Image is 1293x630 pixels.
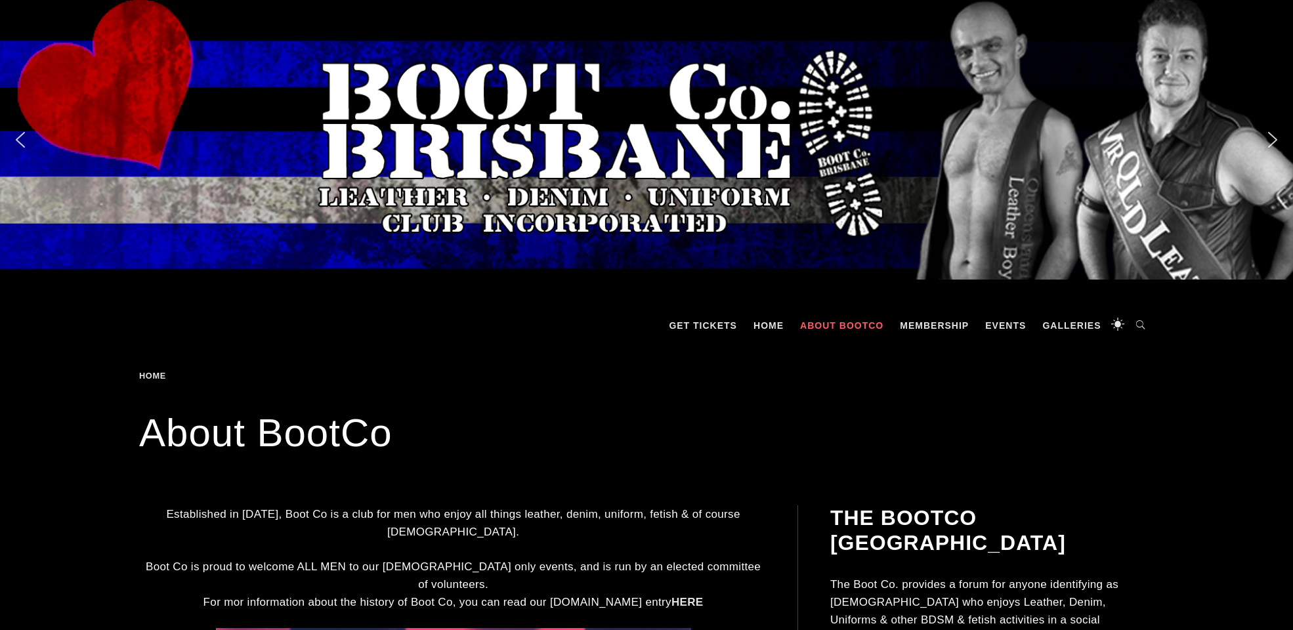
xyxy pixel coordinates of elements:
img: next arrow [1262,129,1283,150]
h1: About BootCo [139,407,1154,459]
a: Membership [893,306,975,345]
a: HERE [671,596,704,608]
a: Events [979,306,1032,345]
a: Galleries [1036,306,1107,345]
a: Home [747,306,790,345]
img: previous arrow [10,129,31,150]
a: About BootCo [794,306,890,345]
a: GET TICKETS [662,306,744,345]
a: Home [139,371,171,381]
h2: The BootCo [GEOGRAPHIC_DATA] [830,505,1152,556]
p: Established in [DATE], Boot Co is a club for men who enjoy all things leather, denim, uniform, fe... [141,505,765,541]
p: Boot Co is proud to welcome ALL MEN to our [DEMOGRAPHIC_DATA] only events, and is run by an elect... [141,558,765,612]
div: Breadcrumbs [139,371,263,381]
